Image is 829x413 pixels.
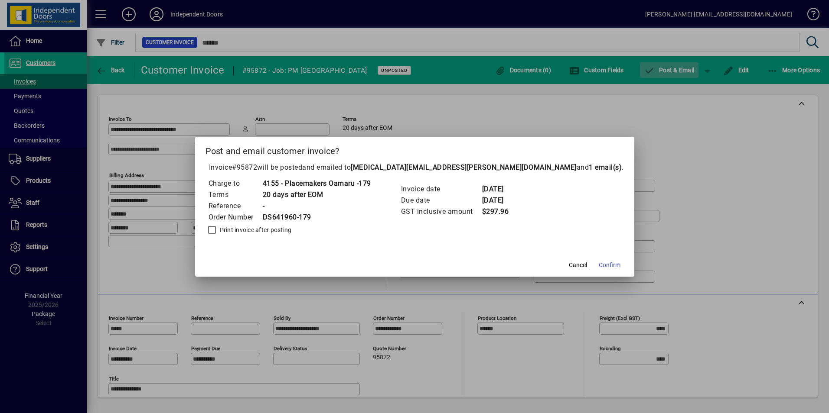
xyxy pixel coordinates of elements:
td: 20 days after EOM [262,189,371,200]
label: Print invoice after posting [218,226,292,234]
h2: Post and email customer invoice? [195,137,634,162]
span: #95872 [232,163,257,171]
td: Terms [208,189,262,200]
td: Charge to [208,178,262,189]
td: [DATE] [482,184,516,195]
td: Reference [208,200,262,212]
span: and [577,163,622,171]
button: Cancel [564,258,592,273]
td: Due date [401,195,482,206]
td: $297.96 [482,206,516,217]
button: Confirm [595,258,624,273]
span: and emailed to [302,163,622,171]
b: [MEDICAL_DATA][EMAIL_ADDRESS][PERSON_NAME][DOMAIN_NAME] [351,163,577,171]
span: Cancel [569,261,587,270]
span: Confirm [599,261,620,270]
td: [DATE] [482,195,516,206]
td: Order Number [208,212,262,223]
td: DS641960-179 [262,212,371,223]
p: Invoice will be posted . [206,162,624,173]
td: - [262,200,371,212]
td: 4155 - Placemakers Oamaru -179 [262,178,371,189]
b: 1 email(s) [589,163,622,171]
td: GST inclusive amount [401,206,482,217]
td: Invoice date [401,184,482,195]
